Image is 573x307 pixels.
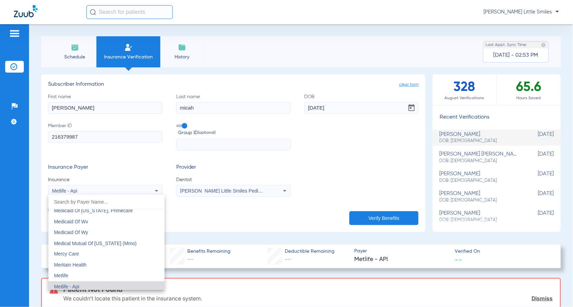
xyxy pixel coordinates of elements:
[54,262,86,268] span: Meritain Health
[54,208,133,213] span: Medicaid Of [US_STATE], Primecare
[54,284,79,290] span: Metlife - Api
[54,230,88,235] span: Medicaid Of Wy
[54,251,79,257] span: Mercy Care
[54,273,68,279] span: Metlife
[54,219,88,224] span: Medicaid Of Wv
[538,274,573,307] iframe: Chat Widget
[48,195,165,209] input: dropdown search
[54,241,137,246] span: Medical Mutual Of [US_STATE] (Mmo)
